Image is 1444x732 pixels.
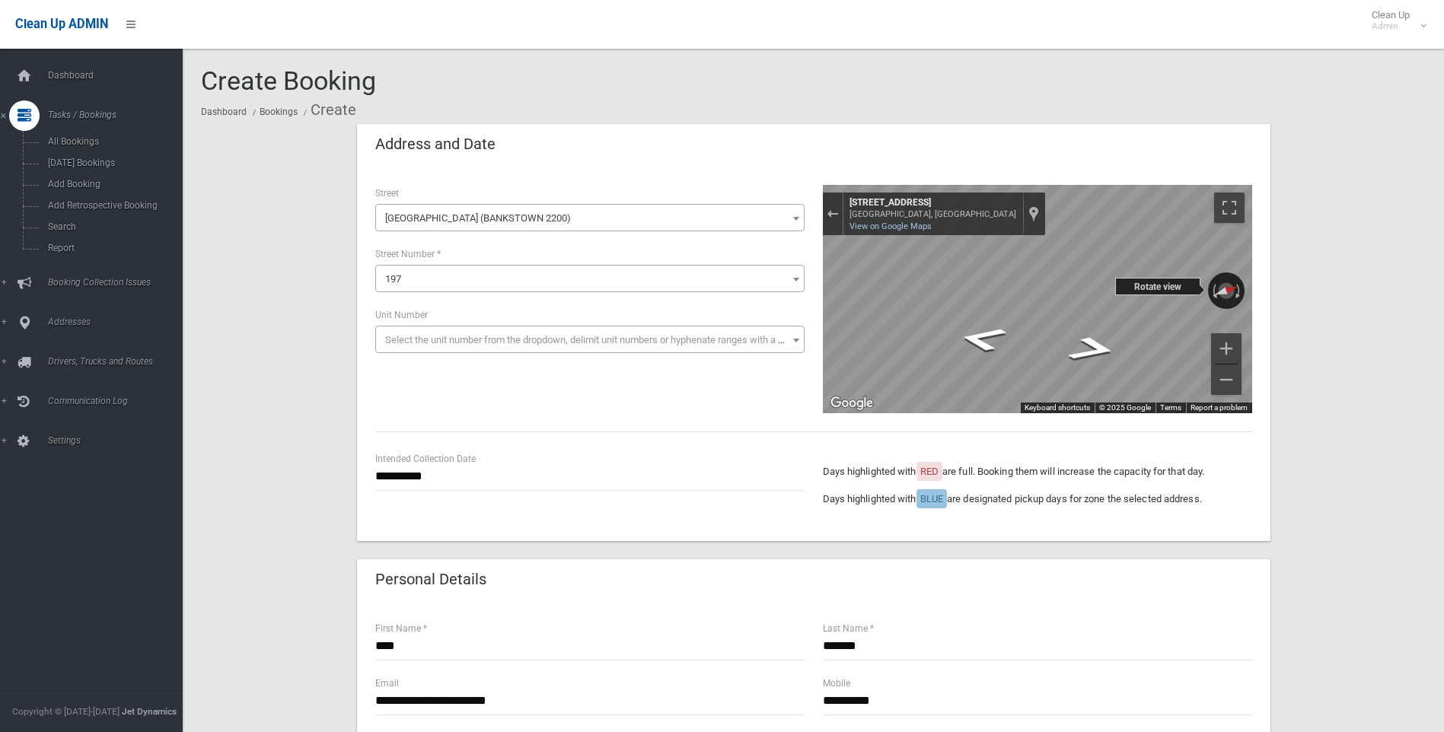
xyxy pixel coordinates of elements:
span: BLUE [920,493,943,504]
div: Street View [823,185,1252,413]
a: Terms (opens in new tab) [1160,403,1181,412]
span: Northam Avenue (BANKSTOWN 2200) [379,208,801,229]
span: Clean Up [1364,9,1425,32]
span: Drivers, Trucks and Routes [43,356,194,367]
li: Create [300,96,356,124]
button: Rotate counterclockwise [1208,272,1219,309]
button: Toggle fullscreen view [1214,193,1245,223]
a: Open this area in Google Maps (opens a new window) [827,393,877,413]
span: Addresses [43,317,194,327]
span: All Bookings [43,136,181,147]
span: Report [43,243,181,253]
span: [DATE] Bookings [43,158,181,168]
button: Zoom in [1211,333,1242,364]
p: Days highlighted with are designated pickup days for zone the selected address. [823,490,1252,508]
span: Create Booking [201,65,376,96]
div: Map [823,185,1252,413]
span: Communication Log [43,396,194,406]
span: © 2025 Google [1099,403,1151,412]
header: Personal Details [357,565,505,594]
small: Admin [1372,21,1410,32]
a: Report a problem [1191,403,1248,412]
div: Rotate view [1115,278,1200,295]
p: Days highlighted with are full. Booking them will increase the capacity for that day. [823,463,1252,481]
button: Reset the view [1207,278,1246,304]
a: Dashboard [201,107,247,117]
div: [GEOGRAPHIC_DATA], [GEOGRAPHIC_DATA] [850,209,1016,219]
span: 197 [375,265,805,292]
span: Select the unit number from the dropdown, delimit unit numbers or hyphenate ranges with a comma [385,334,811,345]
div: [STREET_ADDRESS] [850,197,1016,209]
span: 197 [385,273,401,285]
header: Address and Date [357,129,514,159]
path: Go Northeast, Northam Ave [1047,330,1138,368]
span: Add Retrospective Booking [43,200,181,211]
span: Settings [43,435,194,446]
a: Bookings [260,107,298,117]
span: 197 [379,269,801,290]
a: Show location on map [1028,205,1039,222]
strong: Jet Dynamics [122,706,177,717]
button: Rotate clockwise [1234,272,1245,309]
span: Copyright © [DATE]-[DATE] [12,706,120,717]
img: Google [827,393,877,413]
span: Clean Up ADMIN [15,17,108,31]
span: RED [920,466,939,477]
span: Search [43,221,181,232]
a: View on Google Maps [850,221,932,231]
span: Add Booking [43,179,181,189]
button: Zoom out [1211,364,1242,395]
path: Go Southwest, Northam Ave [937,320,1026,358]
span: Dashboard [43,70,194,81]
button: Exit the Street View [823,203,843,224]
span: Northam Avenue (BANKSTOWN 2200) [375,204,805,231]
span: Booking Collection Issues [43,277,194,288]
button: Keyboard shortcuts [1025,403,1090,413]
span: Tasks / Bookings [43,110,194,120]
